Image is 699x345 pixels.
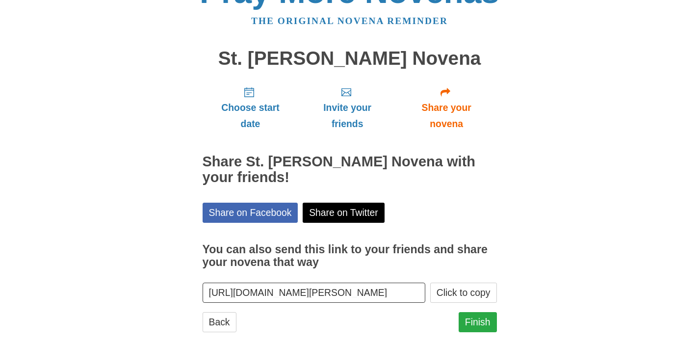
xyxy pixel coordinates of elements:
a: Back [203,312,236,332]
a: Share on Facebook [203,203,298,223]
a: Share on Twitter [303,203,385,223]
a: Invite your friends [298,79,396,137]
h1: St. [PERSON_NAME] Novena [203,48,497,69]
button: Click to copy [430,283,497,303]
span: Share your novena [406,100,487,132]
h3: You can also send this link to your friends and share your novena that way [203,243,497,268]
a: Finish [459,312,497,332]
span: Choose start date [212,100,289,132]
h2: Share St. [PERSON_NAME] Novena with your friends! [203,154,497,186]
a: Share your novena [396,79,497,137]
a: Choose start date [203,79,299,137]
a: The original novena reminder [251,16,448,26]
span: Invite your friends [308,100,386,132]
